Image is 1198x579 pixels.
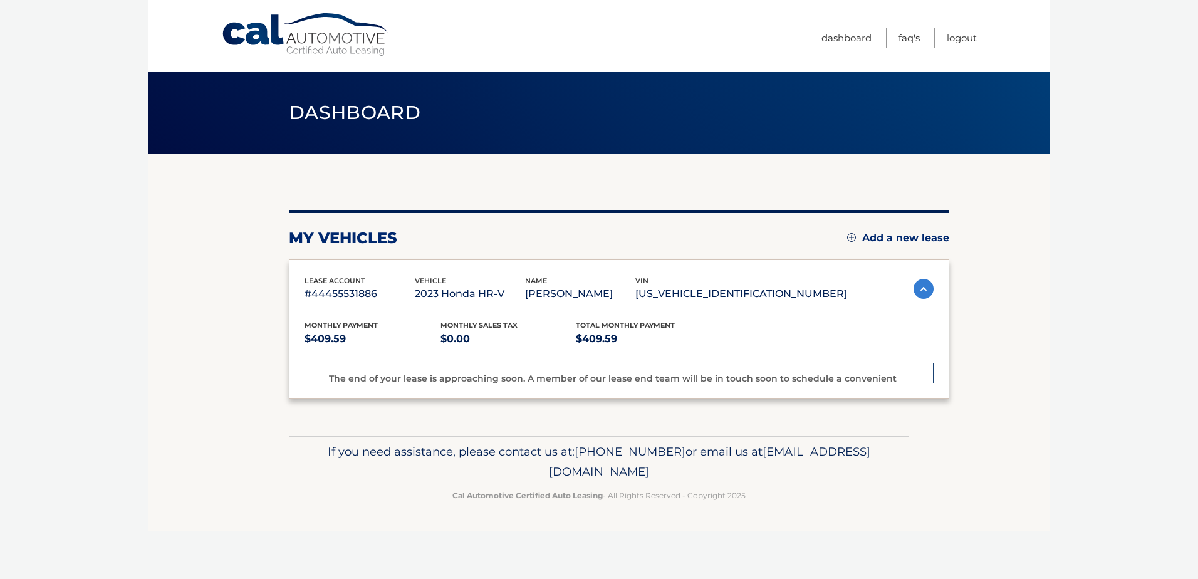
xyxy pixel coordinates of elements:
[440,321,518,330] span: Monthly sales Tax
[289,229,397,248] h2: my vehicles
[821,28,872,48] a: Dashboard
[415,285,525,303] p: 2023 Honda HR-V
[525,276,547,285] span: name
[575,444,685,459] span: [PHONE_NUMBER]
[452,491,603,500] strong: Cal Automotive Certified Auto Leasing
[297,489,901,502] p: - All Rights Reserved - Copyright 2025
[305,276,365,285] span: lease account
[576,330,712,348] p: $409.59
[635,276,648,285] span: vin
[847,233,856,242] img: add.svg
[898,28,920,48] a: FAQ's
[221,13,390,57] a: Cal Automotive
[549,444,870,479] span: [EMAIL_ADDRESS][DOMAIN_NAME]
[289,101,420,124] span: Dashboard
[305,330,440,348] p: $409.59
[914,279,934,299] img: accordion-active.svg
[576,321,675,330] span: Total Monthly Payment
[415,276,446,285] span: vehicle
[305,285,415,303] p: #44455531886
[635,285,847,303] p: [US_VEHICLE_IDENTIFICATION_NUMBER]
[947,28,977,48] a: Logout
[305,321,378,330] span: Monthly Payment
[525,285,635,303] p: [PERSON_NAME]
[297,442,901,482] p: If you need assistance, please contact us at: or email us at
[440,330,576,348] p: $0.00
[325,373,925,415] p: The end of your lease is approaching soon. A member of our lease end team will be in touch soon t...
[847,232,949,244] a: Add a new lease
